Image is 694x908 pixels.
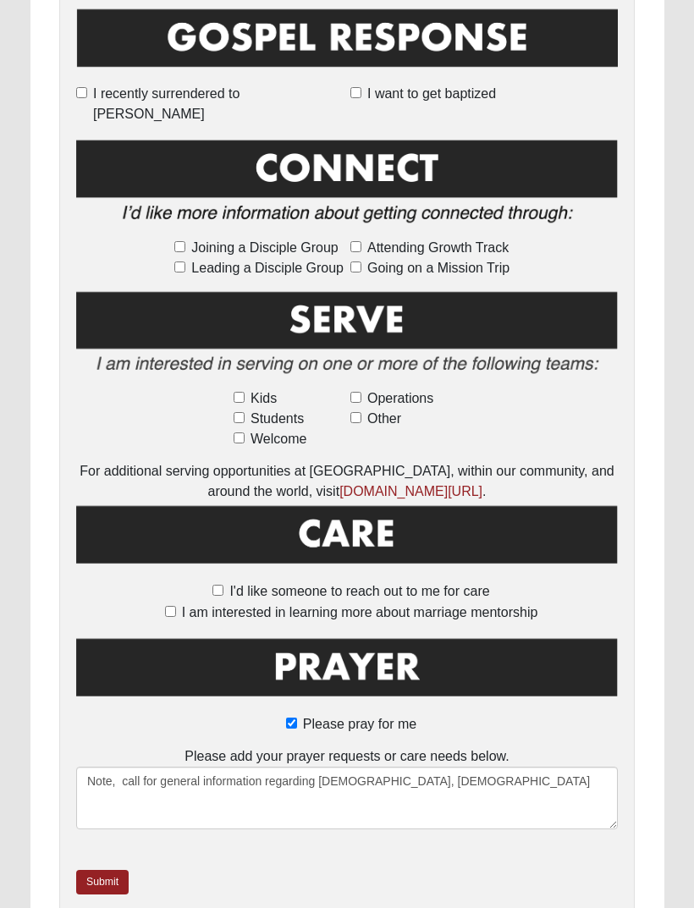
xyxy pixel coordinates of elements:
[251,429,306,449] span: Welcome
[367,84,496,104] span: I want to get baptized
[76,461,618,502] div: For additional serving opportunities at [GEOGRAPHIC_DATA], within our community, and around the w...
[191,238,338,258] span: Joining a Disciple Group
[212,585,223,596] input: I'd like someone to reach out to me for care
[367,409,401,429] span: Other
[76,289,618,386] img: Serve2.png
[350,241,361,252] input: Attending Growth Track
[251,409,304,429] span: Students
[93,84,344,124] span: I recently surrendered to [PERSON_NAME]
[303,717,416,731] span: Please pray for me
[229,584,489,598] span: I'd like someone to reach out to me for care
[234,412,245,423] input: Students
[350,392,361,403] input: Operations
[76,635,618,711] img: Prayer.png
[339,484,482,498] a: [DOMAIN_NAME][URL]
[350,261,361,272] input: Going on a Mission Trip
[76,870,129,894] a: Submit
[367,388,433,409] span: Operations
[76,746,618,829] div: Please add your prayer requests or care needs below.
[367,238,509,258] span: Attending Growth Track
[76,136,618,234] img: Connect.png
[350,87,361,98] input: I want to get baptized
[251,388,277,409] span: Kids
[367,258,509,278] span: Going on a Mission Trip
[234,392,245,403] input: Kids
[174,241,185,252] input: Joining a Disciple Group
[191,258,344,278] span: Leading a Disciple Group
[234,432,245,443] input: Welcome
[76,502,618,578] img: Care.png
[174,261,185,272] input: Leading a Disciple Group
[286,718,297,729] input: Please pray for me
[182,605,538,619] span: I am interested in learning more about marriage mentorship
[350,412,361,423] input: Other
[76,6,618,81] img: GospelResponseBLK.png
[165,606,176,617] input: I am interested in learning more about marriage mentorship
[76,87,87,98] input: I recently surrendered to [PERSON_NAME]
